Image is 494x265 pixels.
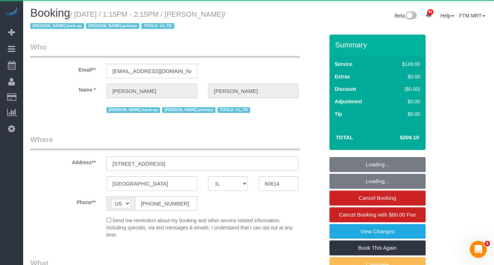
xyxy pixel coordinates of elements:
[106,218,293,238] span: Send me reminders about my booking and other service related information, including specials, via...
[335,41,422,49] h3: Summary
[336,134,353,140] strong: Total
[335,85,356,93] label: Discount
[25,84,101,93] label: Name *
[30,10,225,30] small: / [DATE] / 1:15PM - 2:15PM / [PERSON_NAME]
[218,107,250,113] span: TOOLS: V,L,TB
[30,23,84,29] span: [PERSON_NAME] back-up
[387,61,420,68] div: $149.00
[405,11,417,21] img: New interface
[259,176,298,191] input: Zip Code**
[4,7,19,17] img: Automaid Logo
[387,73,420,80] div: $0.00
[427,9,433,15] span: 85
[395,13,417,19] a: Beta
[335,98,362,105] label: Adjustment
[378,135,419,141] h4: $209.10
[162,107,215,113] span: [PERSON_NAME]-primary
[335,61,353,68] label: Service
[30,7,70,19] span: Booking
[86,23,140,29] span: [PERSON_NAME]-primary
[30,42,300,58] legend: Who
[30,134,300,150] legend: Where
[387,98,420,105] div: $0.00
[329,191,426,206] a: Cancel Booking
[484,241,490,246] span: 5
[329,224,426,239] a: View Changes
[329,240,426,255] a: Book This Again
[387,85,420,93] div: ($0.00)
[335,73,350,80] label: Extras
[441,13,454,19] a: Help
[208,84,299,98] input: Last Name*
[470,241,487,258] iframe: Intercom live chat
[387,110,420,118] div: $0.00
[106,107,160,113] span: [PERSON_NAME] back-up
[422,7,436,23] a: 85
[335,110,342,118] label: Tip
[106,84,197,98] input: First Name**
[141,23,174,29] span: TOOLS: V,L,TB
[329,207,426,222] a: Cancel Booking with $80.00 Fee
[339,212,416,218] span: Cancel Booking with $80.00 Fee
[459,13,485,19] a: FTM MRT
